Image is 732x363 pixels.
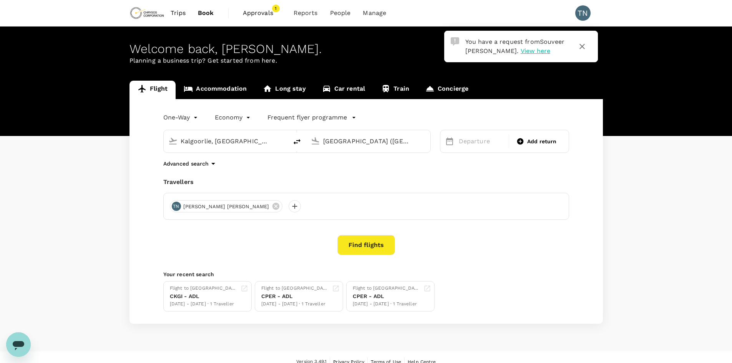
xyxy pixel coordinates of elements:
div: Economy [215,111,252,124]
div: CPER - ADL [353,292,420,300]
a: Concierge [417,81,476,99]
button: Find flights [337,235,395,255]
p: Departure [459,137,505,146]
p: Advanced search [163,160,209,167]
a: Accommodation [176,81,255,99]
span: 1 [272,5,280,12]
button: Advanced search [163,159,218,168]
span: Manage [363,8,386,18]
input: Depart from [181,135,272,147]
p: Your recent search [163,270,569,278]
div: TN [172,202,181,211]
span: [PERSON_NAME] [PERSON_NAME] [179,203,274,211]
div: CKGI - ADL [170,292,237,300]
a: Long stay [255,81,314,99]
div: Flight to [GEOGRAPHIC_DATA] [353,285,420,292]
span: You have a request from . [465,38,565,55]
div: [DATE] - [DATE] · 1 Traveller [353,300,420,308]
div: TN [575,5,591,21]
img: Chrysos Corporation [129,5,165,22]
span: View here [521,47,550,55]
iframe: Button to launch messaging window [6,332,31,357]
p: Frequent flyer programme [267,113,347,122]
span: Add return [527,138,557,146]
input: Going to [323,135,414,147]
button: delete [288,133,306,151]
span: Approvals [243,8,281,18]
a: Car rental [314,81,373,99]
button: Open [425,140,427,142]
a: Train [373,81,417,99]
span: Reports [294,8,318,18]
div: One-Way [163,111,199,124]
p: Planning a business trip? Get started from here. [129,56,603,65]
a: Flight [129,81,176,99]
div: CPER - ADL [261,292,329,300]
div: TN[PERSON_NAME] [PERSON_NAME] [170,200,282,212]
img: Approval Request [451,37,459,46]
div: [DATE] - [DATE] · 1 Traveller [261,300,329,308]
div: Travellers [163,177,569,187]
div: [DATE] - [DATE] · 1 Traveller [170,300,237,308]
div: Flight to [GEOGRAPHIC_DATA] [261,285,329,292]
button: Open [282,140,284,142]
div: Welcome back , [PERSON_NAME] . [129,42,603,56]
button: Frequent flyer programme [267,113,356,122]
span: Book [198,8,214,18]
div: Flight to [GEOGRAPHIC_DATA] [170,285,237,292]
span: Trips [171,8,186,18]
span: People [330,8,351,18]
